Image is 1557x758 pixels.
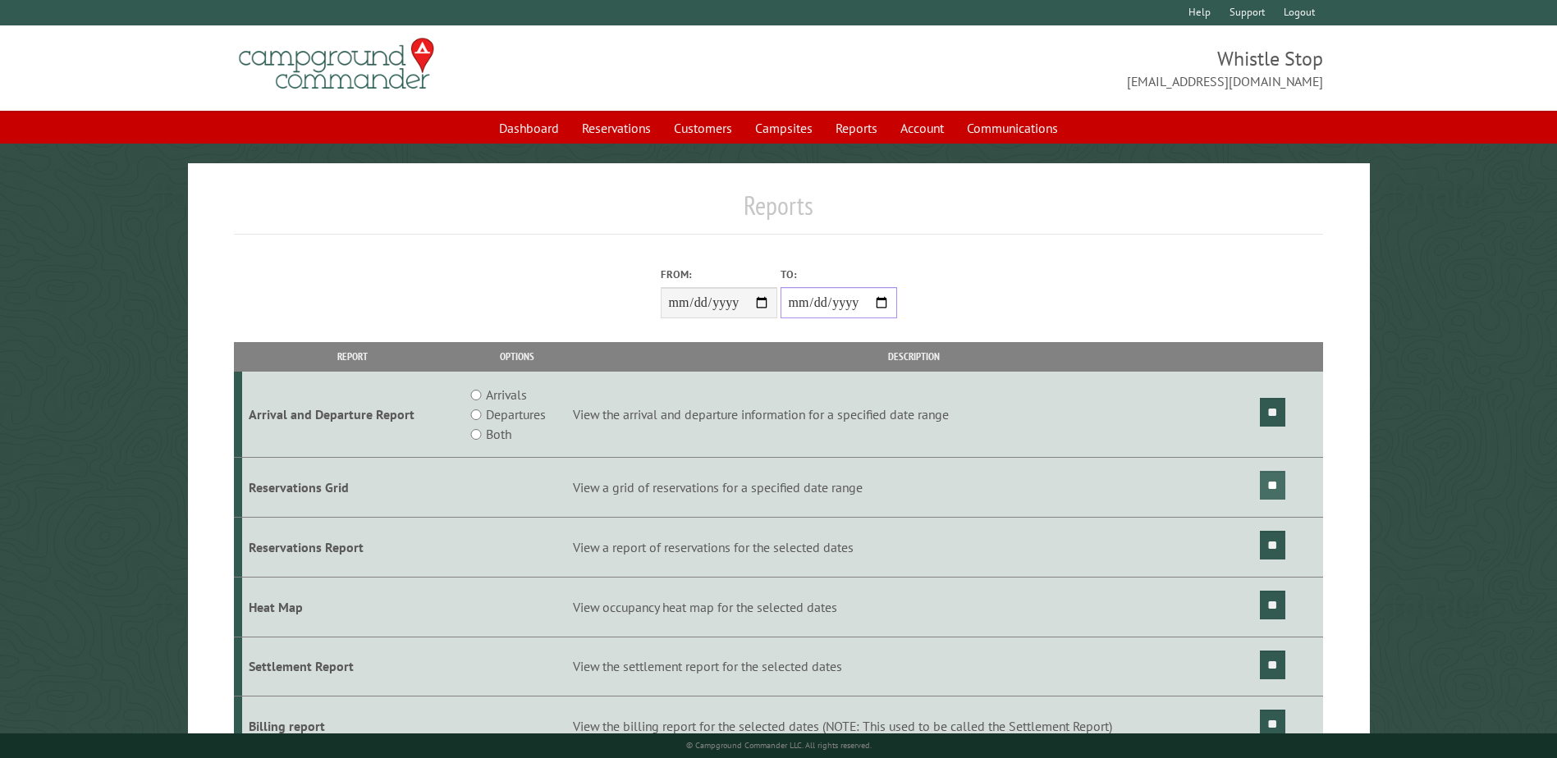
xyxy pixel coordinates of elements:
th: Report [242,342,463,371]
label: To: [781,267,897,282]
th: Description [570,342,1257,371]
td: View a report of reservations for the selected dates [570,517,1257,577]
a: Customers [664,112,742,144]
a: Reservations [572,112,661,144]
td: Arrival and Departure Report [242,372,463,458]
a: Account [891,112,954,144]
a: Dashboard [489,112,569,144]
a: Communications [957,112,1068,144]
td: Reservations Grid [242,458,463,518]
h1: Reports [234,189,1322,235]
label: Arrivals [486,385,527,404]
td: View the arrival and departure information for a specified date range [570,372,1257,458]
span: Whistle Stop [EMAIL_ADDRESS][DOMAIN_NAME] [779,45,1323,91]
label: From: [661,267,777,282]
td: View the settlement report for the selected dates [570,637,1257,696]
a: Reports [826,112,887,144]
label: Both [486,424,511,444]
td: Billing report [242,696,463,756]
a: Campsites [745,112,822,144]
th: Options [463,342,570,371]
td: View the billing report for the selected dates (NOTE: This used to be called the Settlement Report) [570,696,1257,756]
small: © Campground Commander LLC. All rights reserved. [686,740,872,751]
td: View a grid of reservations for a specified date range [570,458,1257,518]
label: Departures [486,404,546,424]
td: Settlement Report [242,637,463,696]
td: View occupancy heat map for the selected dates [570,577,1257,637]
td: Heat Map [242,577,463,637]
img: Campground Commander [234,32,439,96]
td: Reservations Report [242,517,463,577]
